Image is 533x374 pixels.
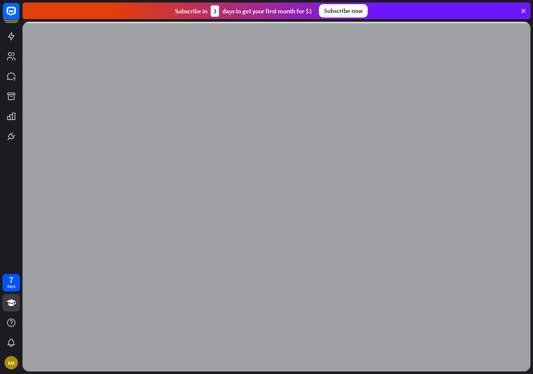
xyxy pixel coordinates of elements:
[9,276,13,284] div: 7
[175,5,312,17] div: Subscribe in days to get your first month for $1
[319,4,368,18] div: Subscribe now
[2,274,20,291] a: 7 days
[5,356,18,369] div: KM
[211,5,219,17] div: 3
[7,284,15,289] div: days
